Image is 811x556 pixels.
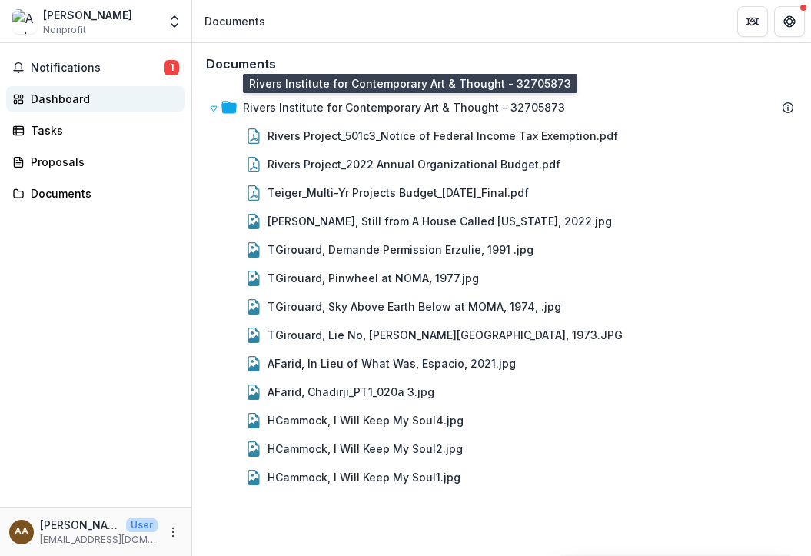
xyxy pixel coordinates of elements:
[203,321,800,349] div: TGirouard, Lie No, [PERSON_NAME][GEOGRAPHIC_DATA], 1973.JPG
[6,118,185,143] a: Tasks
[12,9,37,34] img: Andrea Andersson
[243,99,565,115] div: Rivers Institute for Contemporary Art & Thought - 32705873
[126,518,158,532] p: User
[268,185,529,201] div: Teiger_Multi-Yr Projects Budget_[DATE]_Final.pdf
[6,181,185,206] a: Documents
[6,55,185,80] button: Notifications1
[737,6,768,37] button: Partners
[268,128,618,144] div: Rivers Project_501c3_Notice of Federal Income Tax Exemption.pdf
[203,378,800,406] div: AFarid, Chadirji_PT1_020a 3.jpg
[203,292,800,321] div: TGirouard, Sky Above Earth Below at MOMA, 1974, .jpg
[268,298,561,315] div: TGirouard, Sky Above Earth Below at MOMA, 1974, .jpg
[6,86,185,112] a: Dashboard
[268,327,623,343] div: TGirouard, Lie No, [PERSON_NAME][GEOGRAPHIC_DATA], 1973.JPG
[268,441,463,457] div: HCammock, I Will Keep My Soul2.jpg
[268,384,434,400] div: AFarid, Chadirji_PT1_020a 3.jpg
[268,213,612,229] div: [PERSON_NAME], Still from A House Called [US_STATE], 2022.jpg
[268,156,560,172] div: Rivers Project_2022 Annual Organizational Budget.pdf
[164,6,185,37] button: Open entity switcher
[40,517,120,533] p: [PERSON_NAME]
[203,264,800,292] div: TGirouard, Pinwheel at NOMA, 1977.jpg
[31,62,164,75] span: Notifications
[43,23,86,37] span: Nonprofit
[268,412,464,428] div: HCammock, I Will Keep My Soul4.jpg
[164,523,182,541] button: More
[203,150,800,178] div: Rivers Project_2022 Annual Organizational Budget.pdf
[203,406,800,434] div: HCammock, I Will Keep My Soul4.jpg
[204,13,265,29] div: Documents
[198,10,271,32] nav: breadcrumb
[31,122,173,138] div: Tasks
[31,154,173,170] div: Proposals
[268,241,533,258] div: TGirouard, Demande Permission Erzulie, 1991 .jpg
[6,149,185,175] a: Proposals
[203,178,800,207] div: Teiger_Multi-Yr Projects Budget_[DATE]_Final.pdf
[43,7,132,23] div: [PERSON_NAME]
[203,434,800,463] div: HCammock, I Will Keep My Soul2.jpg
[203,349,800,378] div: AFarid, In Lieu of What Was, Espacio, 2021.jpg
[203,235,800,264] div: TGirouard, Demande Permission Erzulie, 1991 .jpg
[31,91,173,107] div: Dashboard
[203,463,800,491] div: HCammock, I Will Keep My Soul1.jpg
[15,527,28,537] div: Andrea Andersson
[268,270,479,286] div: TGirouard, Pinwheel at NOMA, 1977.jpg
[203,93,800,122] div: Rivers Institute for Contemporary Art & Thought - 32705873
[206,57,276,72] h3: Documents
[203,93,800,491] div: Rivers Institute for Contemporary Art & Thought - 32705873Rivers Project_501c3_Notice of Federal ...
[268,469,460,485] div: HCammock, I Will Keep My Soul1.jpg
[268,355,516,371] div: AFarid, In Lieu of What Was, Espacio, 2021.jpg
[203,122,800,150] div: Rivers Project_501c3_Notice of Federal Income Tax Exemption.pdf
[164,60,179,75] span: 1
[774,6,805,37] button: Get Help
[203,207,800,235] div: [PERSON_NAME], Still from A House Called [US_STATE], 2022.jpg
[40,533,158,547] p: [EMAIL_ADDRESS][DOMAIN_NAME]
[31,185,173,201] div: Documents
